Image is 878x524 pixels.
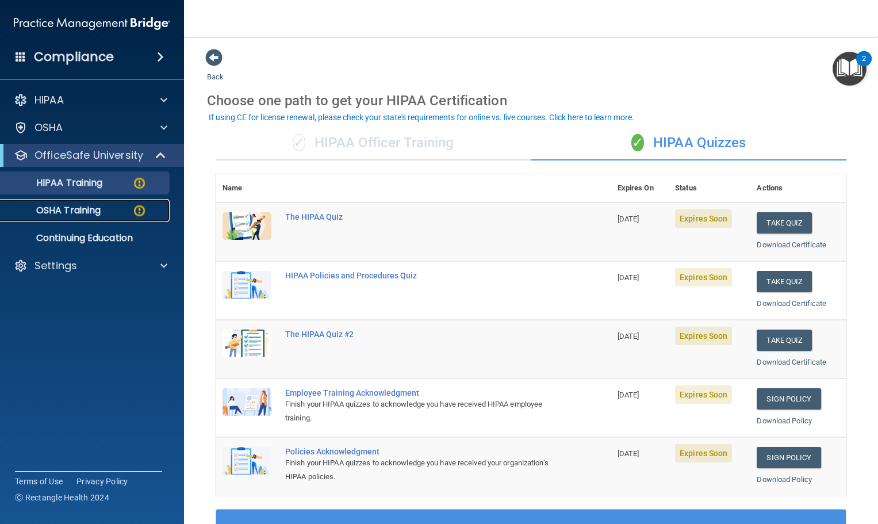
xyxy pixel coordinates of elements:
[757,358,826,366] a: Download Certificate
[285,212,553,221] div: The HIPAA Quiz
[285,271,553,280] div: HIPAA Policies and Procedures Quiz
[285,388,553,397] div: Employee Training Acknowledgment
[757,475,812,484] a: Download Policy
[207,112,636,123] button: If using CE for license renewal, please check your state's requirements for online vs. live cours...
[34,259,77,273] p: Settings
[34,121,63,135] p: OSHA
[132,204,147,218] img: warning-circle.0cc9ac19.png
[15,492,109,503] span: Ⓒ Rectangle Health 2024
[757,416,812,425] a: Download Policy
[14,121,167,135] a: OSHA
[216,174,278,202] th: Name
[14,148,167,162] a: OfficeSafe University
[757,388,821,410] a: Sign Policy
[675,444,732,462] span: Expires Soon
[207,59,224,81] a: Back
[34,148,143,162] p: OfficeSafe University
[675,327,732,345] span: Expires Soon
[833,52,867,86] button: Open Resource Center, 2 new notifications
[757,271,812,292] button: Take Quiz
[14,259,167,273] a: Settings
[668,174,750,202] th: Status
[675,268,732,286] span: Expires Soon
[132,176,147,190] img: warning-circle.0cc9ac19.png
[285,330,553,339] div: The HIPAA Quiz #2
[631,134,644,151] span: ✓
[618,215,639,223] span: [DATE]
[34,93,64,107] p: HIPAA
[757,299,826,308] a: Download Certificate
[750,174,846,202] th: Actions
[675,385,732,404] span: Expires Soon
[209,113,634,121] div: If using CE for license renewal, please check your state's requirements for online vs. live cours...
[285,447,553,456] div: Policies Acknowledgment
[618,391,639,399] span: [DATE]
[207,84,855,117] div: Choose one path to get your HIPAA Certification
[14,12,170,35] img: PMB logo
[7,205,101,216] p: OSHA Training
[285,397,553,425] div: Finish your HIPAA quizzes to acknowledge you have received HIPAA employee training.
[757,240,826,249] a: Download Certificate
[293,134,305,151] span: ✓
[285,456,553,484] div: Finish your HIPAA quizzes to acknowledge you have received your organization’s HIPAA policies.
[611,174,669,202] th: Expires On
[15,476,63,487] a: Terms of Use
[757,447,821,468] a: Sign Policy
[757,212,812,234] button: Take Quiz
[216,126,531,160] div: HIPAA Officer Training
[7,232,164,244] p: Continuing Education
[531,126,847,160] div: HIPAA Quizzes
[14,93,167,107] a: HIPAA
[618,332,639,341] span: [DATE]
[7,177,102,189] p: HIPAA Training
[618,273,639,282] span: [DATE]
[757,330,812,351] button: Take Quiz
[618,449,639,458] span: [DATE]
[34,49,114,65] h4: Compliance
[862,59,866,74] div: 2
[76,476,128,487] a: Privacy Policy
[675,209,732,228] span: Expires Soon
